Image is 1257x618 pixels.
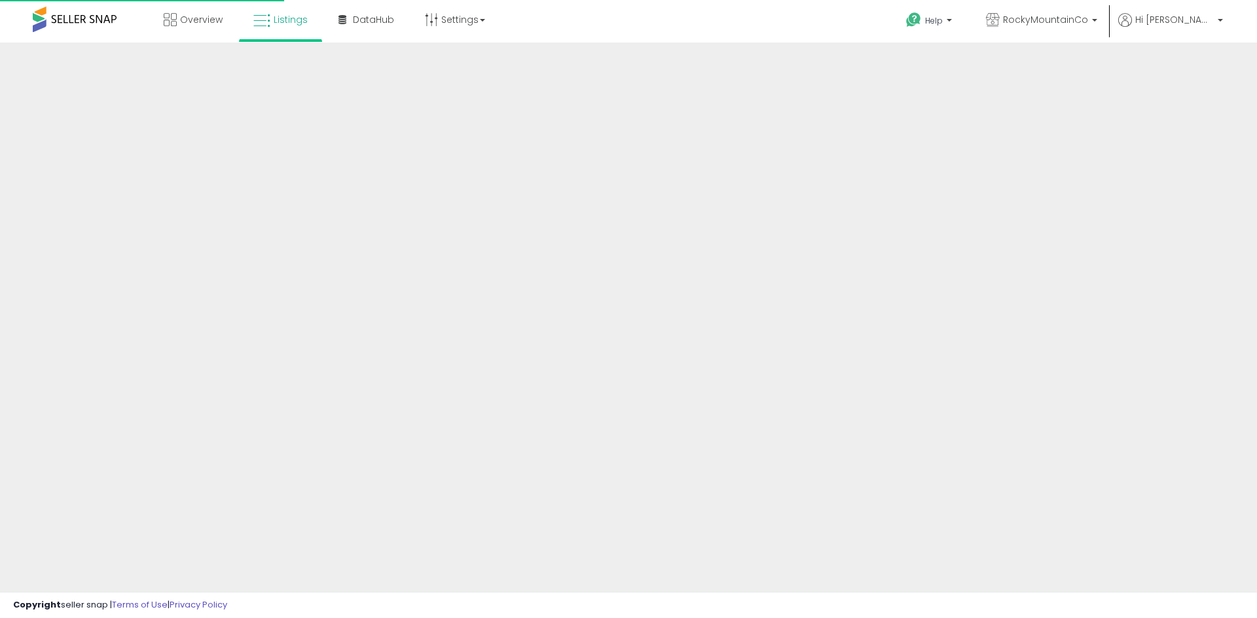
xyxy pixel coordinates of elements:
span: DataHub [353,13,394,26]
span: Hi [PERSON_NAME] [1135,13,1214,26]
span: Listings [274,13,308,26]
a: Hi [PERSON_NAME] [1118,13,1223,43]
span: Help [925,15,943,26]
i: Get Help [905,12,922,28]
span: Overview [180,13,223,26]
span: RockyMountainCo [1003,13,1088,26]
a: Help [896,2,965,43]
